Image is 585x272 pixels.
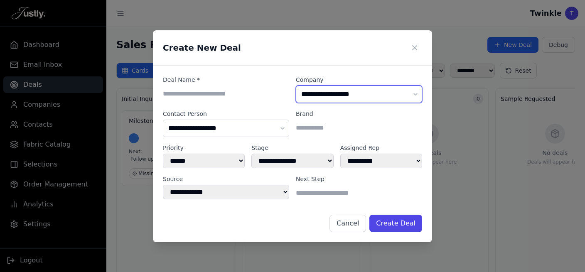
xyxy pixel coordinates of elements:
[251,144,333,152] label: Stage
[296,175,422,183] label: Next Step
[163,144,245,152] label: Priority
[163,76,289,84] label: Deal Name *
[329,215,366,232] button: Cancel
[369,215,422,232] button: Create Deal
[163,175,289,183] label: Source
[340,144,422,152] label: Assigned Rep
[296,110,422,118] label: Brand
[163,110,289,118] label: Contact Person
[163,42,241,54] h2: Create New Deal
[296,76,422,84] label: Company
